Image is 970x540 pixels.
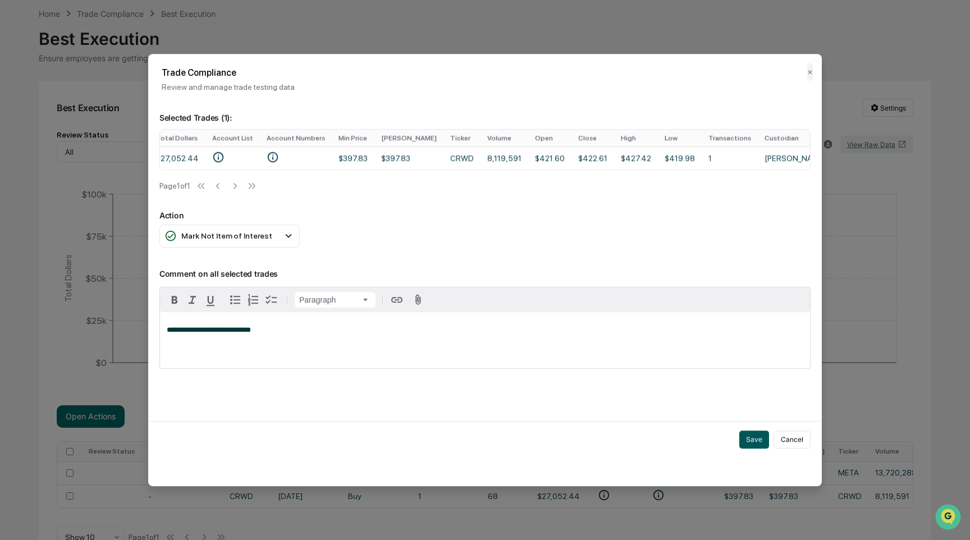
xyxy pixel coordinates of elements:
[934,503,964,533] iframe: Open customer support
[374,130,443,147] th: [PERSON_NAME]
[332,147,374,170] td: $397.83
[260,130,332,147] th: Account Numbers
[149,147,205,170] td: $27,052.44
[191,89,204,103] button: Start new chat
[481,147,528,170] td: 8,119,591
[22,141,72,153] span: Preclearance
[374,147,443,170] td: $397.83
[702,147,758,170] td: 1
[702,130,758,147] th: Transactions
[408,292,428,307] button: Attach files
[614,147,658,170] td: $427.42
[112,190,136,199] span: Pylon
[658,147,702,170] td: $419.98
[528,147,571,170] td: $421.60
[79,190,136,199] a: Powered byPylon
[571,147,614,170] td: $422.61
[38,86,184,97] div: Start new chat
[11,164,20,173] div: 🔎
[11,86,31,106] img: 1746055101610-c473b297-6a78-478c-a979-82029cc54cd1
[159,210,811,220] p: Action
[481,130,528,147] th: Volume
[162,83,808,91] p: Review and manage trade testing data
[159,181,190,190] div: Page 1 of 1
[38,97,147,106] div: We're offline, we'll be back soon
[149,130,205,147] th: Total Dollars
[164,230,272,242] div: Mark Not Item of Interest
[332,130,374,147] th: Min Price
[7,158,75,179] a: 🔎Data Lookup
[774,431,811,449] button: Cancel
[77,137,144,157] a: 🗄️Attestations
[159,255,811,278] p: Comment on all selected trades
[571,130,614,147] th: Close
[443,147,481,170] td: CRWD
[443,130,481,147] th: Ticker
[11,24,204,42] p: How can we help?
[22,163,71,174] span: Data Lookup
[159,99,811,122] p: Selected Trades ( 1 ):
[658,130,702,147] th: Low
[758,147,895,170] td: [PERSON_NAME] [PERSON_NAME]
[739,431,769,449] button: Save
[267,151,279,163] svg: • 0084548204
[184,291,202,309] button: Italic
[212,151,225,163] svg: • T ROGERS & S ROGERS TTEE LIFETIME CAPITAL MANAGEMENT IN U/A DTD 01/01/0001 FBO S ROGER
[162,67,808,78] h2: Trade Compliance
[93,141,139,153] span: Attestations
[7,137,77,157] a: 🖐️Preclearance
[11,143,20,152] div: 🖐️
[81,143,90,152] div: 🗄️
[166,291,184,309] button: Bold
[807,63,813,81] button: ✕
[614,130,658,147] th: High
[758,130,895,147] th: Custodian
[202,291,219,309] button: Underline
[295,292,376,308] button: Block type
[528,130,571,147] th: Open
[205,130,260,147] th: Account List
